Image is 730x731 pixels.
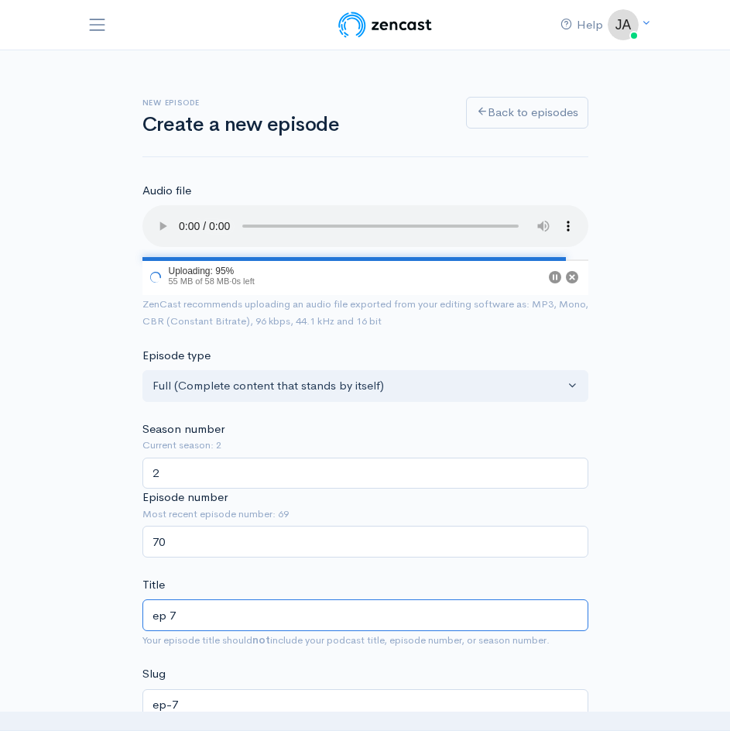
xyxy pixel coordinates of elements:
[252,633,270,647] strong: not
[608,9,639,40] img: ...
[142,599,588,631] input: What is the episode's title?
[142,259,258,295] div: Uploading
[142,489,228,506] label: Episode number
[142,506,588,522] small: Most recent episode number: 69
[142,438,588,453] small: Current season: 2
[548,10,615,40] a: Help
[169,276,255,286] span: 55 MB of 58 MB · 0s left
[142,689,588,721] input: title-of-episode
[142,182,191,200] label: Audio file
[142,297,588,328] small: ZenCast recommends uploading an audio file exported from your editing software as: MP3, Mono, CBR...
[336,9,434,40] img: ZenCast Logo
[142,526,588,558] input: Enter episode number
[142,114,447,136] h1: Create a new episode
[142,370,588,402] button: Full (Complete content that stands by itself)
[142,633,550,647] small: Your episode title should include your podcast title, episode number, or season number.
[142,458,588,489] input: Enter season number for this episode
[142,98,447,107] h6: New episode
[466,97,588,129] a: Back to episodes
[153,377,564,395] div: Full (Complete content that stands by itself)
[87,11,108,39] button: Toggle navigation
[566,271,578,283] button: Cancel
[549,271,561,283] button: Pause
[142,420,224,438] label: Season number
[142,665,166,683] label: Slug
[142,576,165,594] label: Title
[169,266,255,276] div: Uploading: 95%
[142,347,211,365] label: Episode type
[142,259,566,261] div: 95%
